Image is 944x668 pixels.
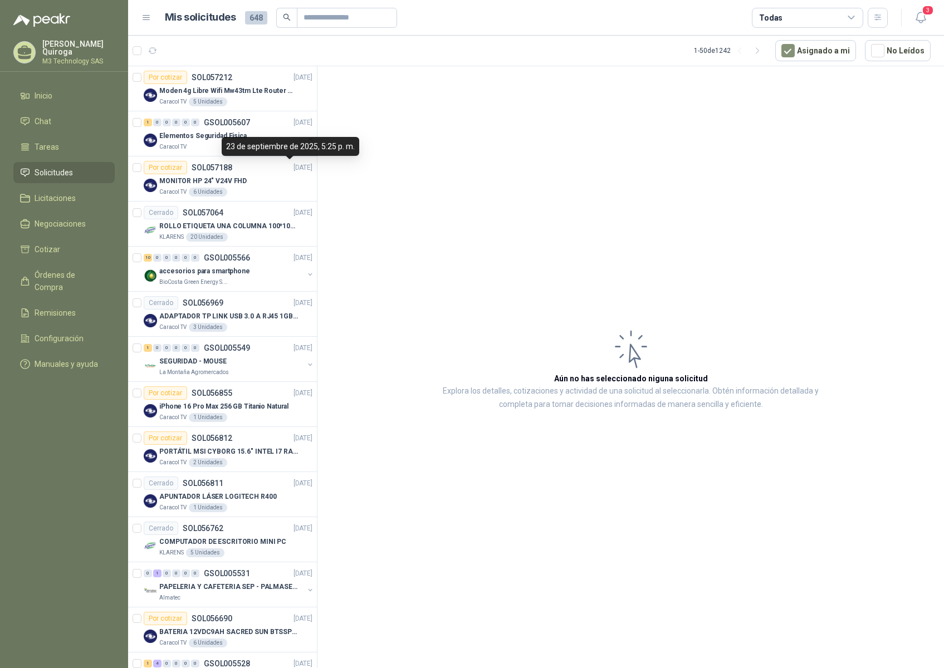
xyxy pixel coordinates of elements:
[204,254,250,262] p: GSOL005566
[191,344,199,352] div: 0
[13,264,115,298] a: Órdenes de Compra
[159,593,180,602] p: Almatec
[35,141,59,153] span: Tareas
[128,427,317,472] a: Por cotizarSOL056812[DATE] Company LogoPORTÁTIL MSI CYBORG 15.6" INTEL I7 RAM 32GB - 1 TB / Nvidi...
[182,119,190,126] div: 0
[245,11,267,24] span: 648
[35,218,86,230] span: Negociaciones
[128,156,317,202] a: Por cotizarSOL057188[DATE] Company LogoMONITOR HP 24" V24V FHDCaracol TV6 Unidades
[153,569,162,577] div: 1
[42,58,115,65] p: M3 Technology SAS
[144,569,152,577] div: 0
[13,213,115,234] a: Negociaciones
[35,269,104,293] span: Órdenes de Compra
[183,299,223,307] p: SOL056969
[192,434,232,442] p: SOL056812
[189,503,227,512] div: 1 Unidades
[128,382,317,427] a: Por cotizarSOL056855[DATE] Company LogoiPhone 16 Pro Max 256 GB Titanio NaturalCaracol TV1 Unidades
[144,431,187,445] div: Por cotizar
[294,72,312,83] p: [DATE]
[191,119,199,126] div: 0
[182,254,190,262] div: 0
[144,539,157,553] img: Company Logo
[153,660,162,667] div: 4
[159,548,184,557] p: KLARENS
[144,296,178,310] div: Cerrado
[13,328,115,349] a: Configuración
[159,582,298,592] p: PAPELERIA Y CAFETERIA SEP - PALMASECA
[159,627,298,637] p: BATERIA 12VDC9AH SACRED SUN BTSSP12-9HR
[163,119,171,126] div: 0
[204,344,250,352] p: GSOL005549
[144,206,178,219] div: Cerrado
[159,131,247,141] p: Elementos Seguridad Fisica
[294,208,312,218] p: [DATE]
[144,522,178,535] div: Cerrado
[172,569,180,577] div: 0
[192,389,232,397] p: SOL056855
[13,13,70,27] img: Logo peakr
[159,266,250,277] p: accesorios para smartphone
[13,162,115,183] a: Solicitudes
[144,477,178,490] div: Cerrado
[159,176,247,186] p: MONITOR HP 24" V24V FHD
[144,161,187,174] div: Por cotizar
[189,323,227,332] div: 3 Unidades
[204,660,250,667] p: GSOL005528
[429,385,833,411] p: Explora los detalles, cotizaciones y actividad de una solicitud al seleccionarla. Obtén informaci...
[283,13,291,21] span: search
[144,71,187,84] div: Por cotizar
[759,12,782,24] div: Todas
[159,503,187,512] p: Caracol TV
[144,134,157,147] img: Company Logo
[144,116,315,151] a: 1 0 0 0 0 0 GSOL005607[DATE] Company LogoElementos Seguridad FisicaCaracol TV
[192,73,232,81] p: SOL057212
[183,524,223,532] p: SOL056762
[13,302,115,323] a: Remisiones
[144,612,187,625] div: Por cotizar
[13,239,115,260] a: Cotizar
[294,343,312,353] p: [DATE]
[35,358,98,370] span: Manuales y ayuda
[172,344,180,352] div: 0
[13,111,115,132] a: Chat
[182,660,190,667] div: 0
[192,164,232,171] p: SOL057188
[294,478,312,489] p: [DATE]
[204,569,250,577] p: GSOL005531
[159,323,187,332] p: Caracol TV
[922,5,934,16] span: 3
[35,243,60,256] span: Cotizar
[144,449,157,463] img: Company Logo
[144,494,157,508] img: Company Logo
[172,119,180,126] div: 0
[159,356,227,367] p: SEGURIDAD - MOUSE
[189,413,227,422] div: 1 Unidades
[159,278,229,287] p: BioCosta Green Energy S.A.S
[13,136,115,158] a: Tareas
[186,548,224,557] div: 5 Unidades
[865,40,931,61] button: No Leídos
[159,537,286,547] p: COMPUTADOR DE ESCRITORIO MINI PC
[182,569,190,577] div: 0
[159,97,187,106] p: Caracol TV
[159,233,184,242] p: KLARENS
[128,292,317,337] a: CerradoSOL056969[DATE] Company LogoADAPTADOR TP LINK USB 3.0 A RJ45 1GB WINDOWSCaracol TV3 Unidades
[144,344,152,352] div: 1
[159,458,187,467] p: Caracol TV
[159,638,187,647] p: Caracol TV
[163,569,171,577] div: 0
[144,404,157,417] img: Company Logo
[186,233,228,242] div: 20 Unidades
[144,254,152,262] div: 10
[172,254,180,262] div: 0
[294,568,312,579] p: [DATE]
[144,314,157,327] img: Company Logo
[694,42,766,60] div: 1 - 50 de 1242
[153,344,162,352] div: 0
[163,254,171,262] div: 0
[189,97,227,106] div: 5 Unidades
[189,188,227,197] div: 6 Unidades
[294,163,312,173] p: [DATE]
[294,523,312,534] p: [DATE]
